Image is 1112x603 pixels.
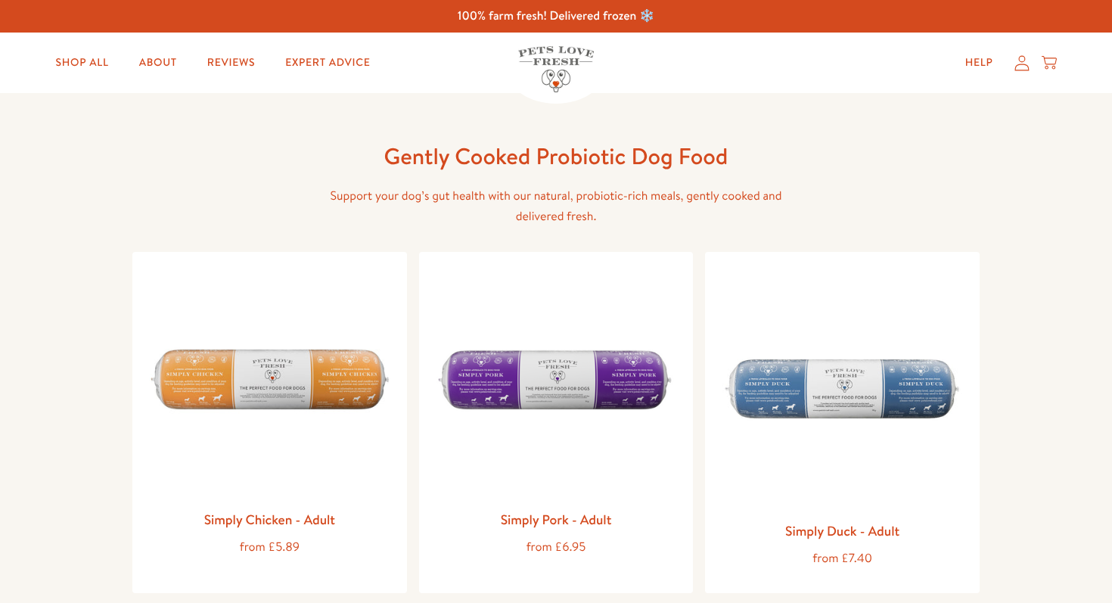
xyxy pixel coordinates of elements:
[953,48,1005,78] a: Help
[314,186,798,227] p: Support your dog’s gut health with our natural, probiotic-rich meals, gently cooked and delivered...
[717,264,968,514] img: Simply Duck - Adult
[431,537,682,558] div: from £6.95
[431,264,682,503] img: Simply Pork - Adult
[501,510,612,529] a: Simply Pork - Adult
[44,48,121,78] a: Shop All
[717,549,968,569] div: from £7.40
[195,48,267,78] a: Reviews
[273,48,382,78] a: Expert Advice
[127,48,189,78] a: About
[144,537,395,558] div: from £5.89
[785,521,899,540] a: Simply Duck - Adult
[204,510,335,529] a: Simply Chicken - Adult
[518,46,594,92] img: Pets Love Fresh
[314,141,798,171] h1: Gently Cooked Probiotic Dog Food
[144,264,395,503] img: Simply Chicken - Adult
